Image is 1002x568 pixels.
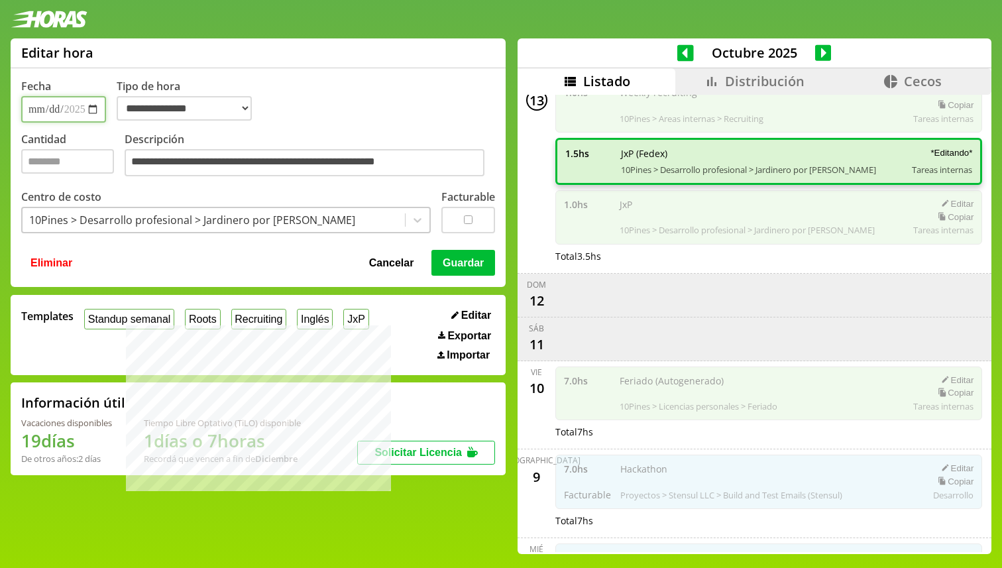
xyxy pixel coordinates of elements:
span: Cecos [904,72,942,90]
span: Listado [583,72,630,90]
div: 10 [526,378,547,399]
div: Recordá que vencen a fin de [144,453,301,465]
h1: Editar hora [21,44,93,62]
textarea: Descripción [125,149,484,177]
button: Exportar [434,329,495,343]
div: 13 [526,89,547,111]
b: Diciembre [255,453,298,465]
span: Editar [461,310,491,321]
div: 10Pines > Desarrollo profesional > Jardinero por [PERSON_NAME] [29,213,355,227]
select: Tipo de hora [117,96,252,121]
span: Octubre 2025 [694,44,815,62]
div: Vacaciones disponibles [21,417,112,429]
span: Distribución [725,72,805,90]
label: Descripción [125,132,495,180]
input: Cantidad [21,149,114,174]
div: Tiempo Libre Optativo (TiLO) disponible [144,417,301,429]
button: Inglés [297,309,333,329]
label: Fecha [21,79,51,93]
div: scrollable content [518,95,991,552]
h1: 19 días [21,429,112,453]
div: Total 3.5 hs [555,250,983,262]
button: Cancelar [365,250,418,275]
button: Recruiting [231,309,287,329]
h2: Información útil [21,394,125,412]
button: JxP [343,309,368,329]
button: Roots [185,309,220,329]
div: Total 7 hs [555,514,983,527]
h1: 1 días o 7 horas [144,429,301,453]
label: Cantidad [21,132,125,180]
div: vie [531,367,542,378]
div: 11 [526,334,547,355]
button: Guardar [431,250,495,275]
span: Solicitar Licencia [374,447,462,458]
div: 12 [526,290,547,312]
div: sáb [529,323,544,334]
div: [DEMOGRAPHIC_DATA] [493,455,581,466]
img: logotipo [11,11,87,28]
label: Tipo de hora [117,79,262,123]
div: De otros años: 2 días [21,453,112,465]
span: Importar [447,349,490,361]
div: 9 [526,466,547,487]
button: Eliminar [27,250,76,275]
span: Templates [21,309,74,323]
span: Exportar [447,330,491,342]
label: Centro de costo [21,190,101,204]
button: Standup semanal [84,309,174,329]
div: Total 7 hs [555,426,983,438]
label: Facturable [441,190,495,204]
button: Editar [447,309,495,322]
div: mié [529,543,543,555]
button: Solicitar Licencia [357,441,495,465]
div: dom [527,279,546,290]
